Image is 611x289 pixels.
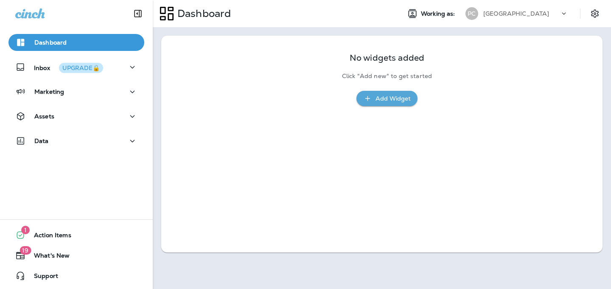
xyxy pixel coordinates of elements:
span: Working as: [421,10,457,17]
p: [GEOGRAPHIC_DATA] [483,10,549,17]
button: Data [8,132,144,149]
p: Marketing [34,88,64,95]
button: Add Widget [356,91,418,107]
p: Inbox [34,63,103,72]
button: 1Action Items [8,227,144,244]
button: UPGRADE🔒 [59,63,103,73]
button: Settings [587,6,603,21]
p: Dashboard [34,39,67,46]
span: 19 [20,246,31,255]
button: Collapse Sidebar [126,5,150,22]
span: What's New [25,252,70,262]
button: 19What's New [8,247,144,264]
p: Dashboard [174,7,231,20]
p: Click "Add new" to get started [342,73,432,80]
p: Data [34,137,49,144]
button: InboxUPGRADE🔒 [8,59,144,76]
span: Action Items [25,232,71,242]
span: Support [25,272,58,283]
div: UPGRADE🔒 [62,65,100,71]
p: No widgets added [350,54,424,62]
p: Assets [34,113,54,120]
span: 1 [21,226,30,234]
button: Support [8,267,144,284]
button: Dashboard [8,34,144,51]
button: Assets [8,108,144,125]
div: Add Widget [376,93,411,104]
button: Marketing [8,83,144,100]
div: PC [465,7,478,20]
